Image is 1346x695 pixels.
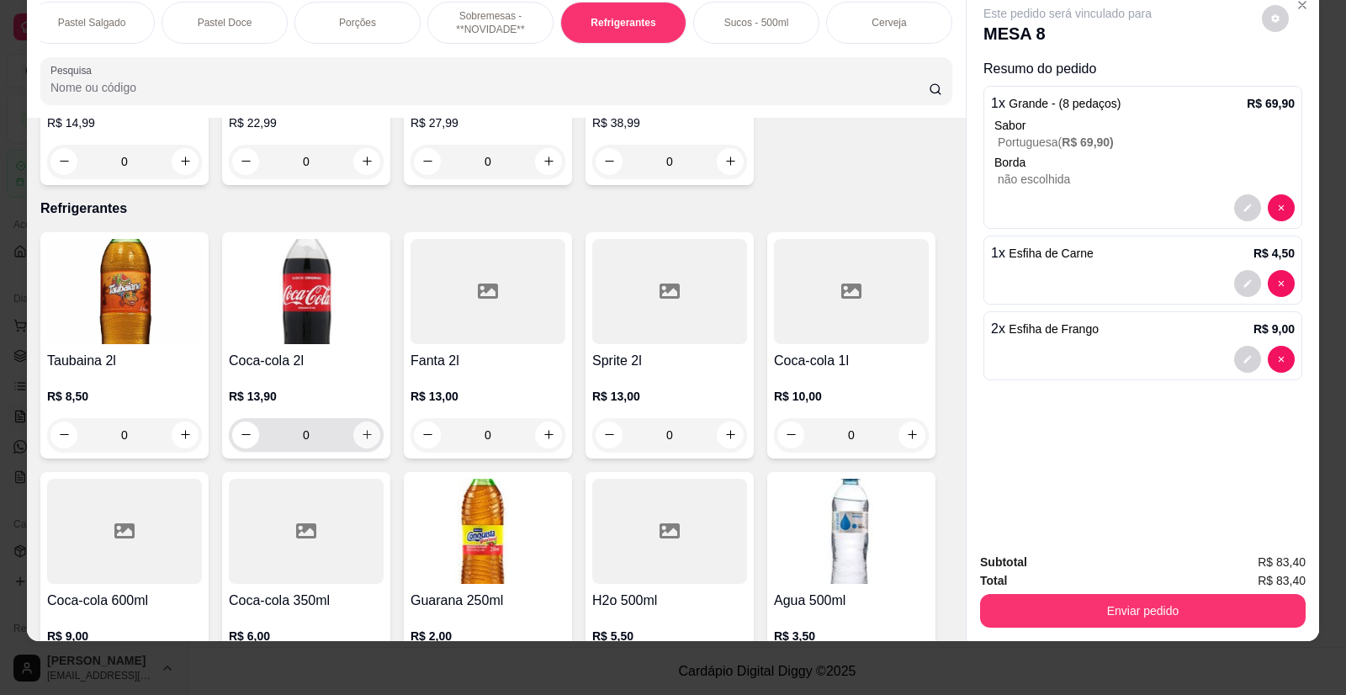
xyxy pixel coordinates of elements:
p: Resumo do pedido [983,59,1302,79]
p: MESA 8 [983,22,1152,45]
p: R$ 10,00 [774,388,929,405]
button: increase-product-quantity [172,422,199,448]
button: decrease-product-quantity [596,422,623,448]
button: decrease-product-quantity [232,148,259,175]
span: R$ 69,90 ) [1062,135,1114,149]
p: R$ 9,00 [47,628,202,645]
label: Pesquisa [50,63,98,77]
img: product-image [411,479,565,584]
p: não escolhida [998,171,1295,188]
p: R$ 13,00 [411,388,565,405]
h4: H2o 500ml [592,591,747,611]
p: Pastel Doce [198,16,252,29]
button: increase-product-quantity [353,148,380,175]
button: increase-product-quantity [535,148,562,175]
span: R$ 83,40 [1258,571,1306,590]
p: R$ 5,50 [592,628,747,645]
h4: Guarana 250ml [411,591,565,611]
button: Enviar pedido [980,594,1306,628]
button: decrease-product-quantity [1262,5,1289,32]
img: product-image [47,239,202,344]
span: Esfiha de Carne [1009,247,1093,260]
button: decrease-product-quantity [1234,346,1261,373]
button: decrease-product-quantity [1268,270,1295,297]
button: decrease-product-quantity [232,422,259,448]
p: R$ 9,00 [1253,321,1295,337]
p: Borda [994,154,1295,171]
p: Sucos - 500ml [724,16,789,29]
p: Sobremesas - **NOVIDADE** [442,9,539,36]
p: 2 x [991,319,1099,339]
p: R$ 8,50 [47,388,202,405]
img: product-image [774,479,929,584]
button: decrease-product-quantity [777,422,804,448]
h4: Coca-cola 350ml [229,591,384,611]
h4: Agua 500ml [774,591,929,611]
p: R$ 2,00 [411,628,565,645]
button: decrease-product-quantity [1234,270,1261,297]
button: decrease-product-quantity [414,422,441,448]
p: Portuguesa ( [998,134,1295,151]
button: decrease-product-quantity [414,148,441,175]
p: R$ 4,50 [1253,245,1295,262]
span: Esfiha de Frango [1009,322,1099,336]
div: Sabor [994,117,1295,134]
p: R$ 3,50 [774,628,929,645]
input: Pesquisa [50,79,929,96]
h4: Coca-cola 2l [229,351,384,371]
p: R$ 6,00 [229,628,384,645]
p: R$ 14,99 [47,114,202,131]
img: product-image [229,239,384,344]
span: R$ 83,40 [1258,553,1306,571]
p: R$ 38,99 [592,114,747,131]
p: 1 x [991,243,1094,263]
button: decrease-product-quantity [50,422,77,448]
p: R$ 69,90 [1247,95,1295,112]
button: increase-product-quantity [717,422,744,448]
span: Grande - (8 pedaços) [1009,97,1121,110]
p: Este pedido será vinculado para [983,5,1152,22]
button: decrease-product-quantity [1234,194,1261,221]
button: decrease-product-quantity [1268,346,1295,373]
button: increase-product-quantity [535,422,562,448]
h4: Coca-cola 600ml [47,591,202,611]
p: Cerveja [872,16,906,29]
p: Porções [339,16,376,29]
h4: Fanta 2l [411,351,565,371]
p: R$ 13,00 [592,388,747,405]
p: Pastel Salgado [58,16,126,29]
h4: Coca-cola 1l [774,351,929,371]
button: increase-product-quantity [353,422,380,448]
p: Refrigerantes [40,199,952,219]
p: R$ 27,99 [411,114,565,131]
p: R$ 13,90 [229,388,384,405]
button: increase-product-quantity [898,422,925,448]
button: decrease-product-quantity [1268,194,1295,221]
h4: Sprite 2l [592,351,747,371]
p: Refrigerantes [591,16,655,29]
h4: Taubaina 2l [47,351,202,371]
p: R$ 22,99 [229,114,384,131]
strong: Total [980,574,1007,587]
p: 1 x [991,93,1121,114]
strong: Subtotal [980,555,1027,569]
